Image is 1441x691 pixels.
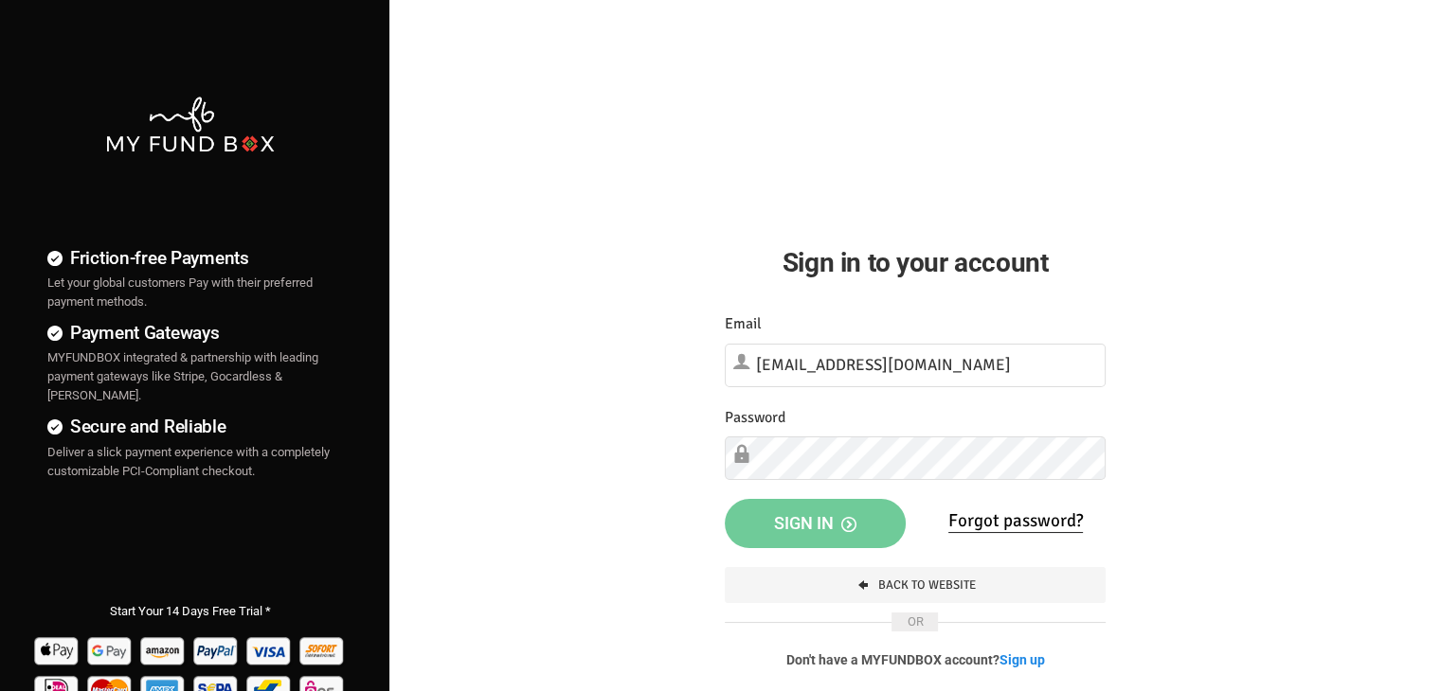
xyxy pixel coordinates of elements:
[892,612,938,631] span: OR
[999,652,1044,667] a: Sign up
[32,630,82,669] img: Apple Pay
[948,509,1083,533] a: Forgot password?
[191,630,242,669] img: Paypal
[725,650,1106,669] p: Don't have a MYFUNDBOX account?
[774,513,856,533] span: Sign in
[47,413,333,440] h4: Secure and Reliable
[85,630,135,669] img: Google Pay
[47,275,313,309] span: Let your global customers Pay with their preferred payment methods.
[725,312,762,336] label: Email
[297,630,348,669] img: Sofort Pay
[725,406,785,430] label: Password
[104,95,276,154] img: mfbwhite.png
[47,244,333,272] h4: Friction-free Payments
[47,445,330,478] span: Deliver a slick payment experience with a completely customizable PCI-Compliant checkout.
[244,630,295,669] img: Visa
[47,319,333,346] h4: Payment Gateways
[725,344,1106,387] input: Email
[725,242,1106,283] h2: Sign in to your account
[138,630,189,669] img: Amazon
[725,499,906,548] button: Sign in
[725,567,1106,603] a: Back To Website
[47,350,318,402] span: MYFUNDBOX integrated & partnership with leading payment gateways like Stripe, Gocardless & [PERSO...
